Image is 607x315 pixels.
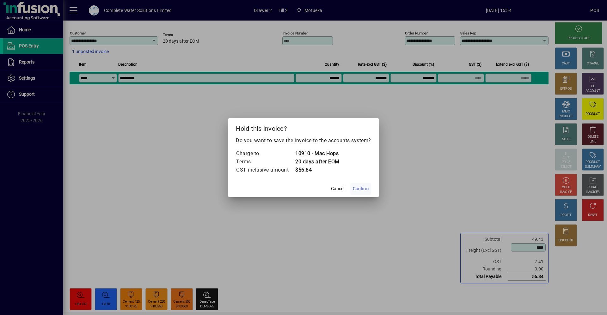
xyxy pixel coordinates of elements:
td: GST inclusive amount [236,166,295,174]
td: $56.84 [295,166,340,174]
span: Confirm [353,185,369,192]
p: Do you want to save the invoice to the accounts system? [236,137,371,144]
td: 20 days after EOM [295,158,340,166]
button: Confirm [350,183,371,195]
h2: Hold this invoice? [228,118,379,136]
td: Terms [236,158,295,166]
td: 10910 - Mac Hops [295,149,340,158]
td: Charge to [236,149,295,158]
button: Cancel [328,183,348,195]
span: Cancel [331,185,344,192]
